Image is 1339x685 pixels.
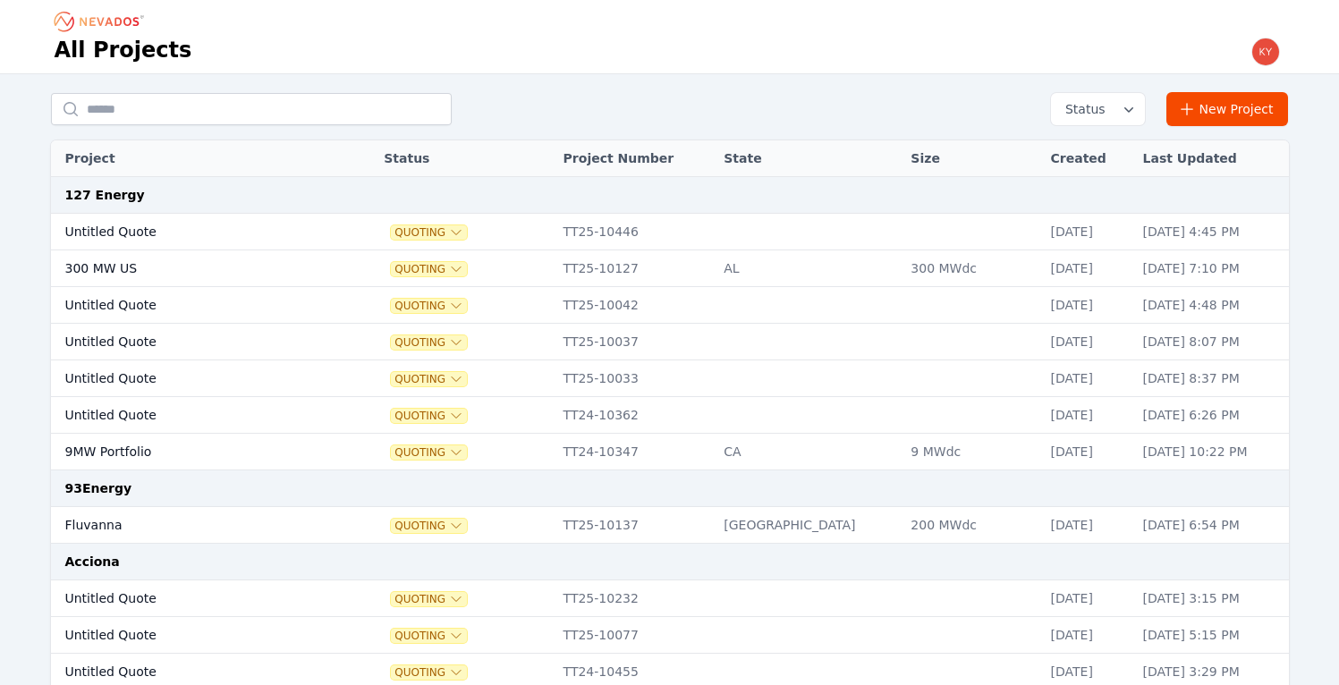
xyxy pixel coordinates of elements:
[1134,140,1289,177] th: Last Updated
[51,140,331,177] th: Project
[1042,434,1134,470] td: [DATE]
[1042,140,1134,177] th: Created
[51,360,331,397] td: Untitled Quote
[391,665,467,680] button: Quoting
[1042,507,1134,544] td: [DATE]
[391,445,467,460] button: Quoting
[51,324,1289,360] tr: Untitled QuoteQuotingTT25-10037[DATE][DATE] 8:07 PM
[51,617,331,654] td: Untitled Quote
[51,397,1289,434] tr: Untitled QuoteQuotingTT24-10362[DATE][DATE] 6:26 PM
[1058,100,1106,118] span: Status
[51,507,1289,544] tr: FluvannaQuotingTT25-10137[GEOGRAPHIC_DATA]200 MWdc[DATE][DATE] 6:54 PM
[391,409,467,423] button: Quoting
[902,507,1041,544] td: 200 MWdc
[555,580,716,617] td: TT25-10232
[555,397,716,434] td: TT24-10362
[51,287,1289,324] tr: Untitled QuoteQuotingTT25-10042[DATE][DATE] 4:48 PM
[555,287,716,324] td: TT25-10042
[51,250,1289,287] tr: 300 MW USQuotingTT25-10127AL300 MWdc[DATE][DATE] 7:10 PM
[1166,92,1289,126] a: New Project
[51,470,1289,507] td: 93Energy
[902,140,1041,177] th: Size
[51,324,331,360] td: Untitled Quote
[391,225,467,240] button: Quoting
[51,507,331,544] td: Fluvanna
[1134,324,1289,360] td: [DATE] 8:07 PM
[51,360,1289,397] tr: Untitled QuoteQuotingTT25-10033[DATE][DATE] 8:37 PM
[1134,580,1289,617] td: [DATE] 3:15 PM
[1042,617,1134,654] td: [DATE]
[391,629,467,643] button: Quoting
[1251,38,1280,66] img: kyle.macdougall@nevados.solar
[1134,250,1289,287] td: [DATE] 7:10 PM
[1051,93,1145,125] button: Status
[55,36,192,64] h1: All Projects
[555,324,716,360] td: TT25-10037
[391,519,467,533] button: Quoting
[391,262,467,276] button: Quoting
[1042,580,1134,617] td: [DATE]
[555,140,716,177] th: Project Number
[55,7,149,36] nav: Breadcrumb
[1134,507,1289,544] td: [DATE] 6:54 PM
[715,507,902,544] td: [GEOGRAPHIC_DATA]
[51,617,1289,654] tr: Untitled QuoteQuotingTT25-10077[DATE][DATE] 5:15 PM
[391,299,467,313] button: Quoting
[51,214,331,250] td: Untitled Quote
[1134,214,1289,250] td: [DATE] 4:45 PM
[51,580,331,617] td: Untitled Quote
[555,434,716,470] td: TT24-10347
[51,397,331,434] td: Untitled Quote
[51,434,331,470] td: 9MW Portfolio
[555,360,716,397] td: TT25-10033
[51,214,1289,250] tr: Untitled QuoteQuotingTT25-10446[DATE][DATE] 4:45 PM
[555,617,716,654] td: TT25-10077
[1134,360,1289,397] td: [DATE] 8:37 PM
[51,250,331,287] td: 300 MW US
[555,214,716,250] td: TT25-10446
[1042,397,1134,434] td: [DATE]
[51,287,331,324] td: Untitled Quote
[375,140,554,177] th: Status
[715,140,902,177] th: State
[1134,397,1289,434] td: [DATE] 6:26 PM
[1134,617,1289,654] td: [DATE] 5:15 PM
[902,434,1041,470] td: 9 MWdc
[902,250,1041,287] td: 300 MWdc
[391,372,467,386] button: Quoting
[391,335,467,350] button: Quoting
[1042,287,1134,324] td: [DATE]
[1134,434,1289,470] td: [DATE] 10:22 PM
[1042,360,1134,397] td: [DATE]
[715,434,902,470] td: CA
[51,434,1289,470] tr: 9MW PortfolioQuotingTT24-10347CA9 MWdc[DATE][DATE] 10:22 PM
[715,250,902,287] td: AL
[391,592,467,606] button: Quoting
[1042,250,1134,287] td: [DATE]
[1042,324,1134,360] td: [DATE]
[51,580,1289,617] tr: Untitled QuoteQuotingTT25-10232[DATE][DATE] 3:15 PM
[51,177,1289,214] td: 127 Energy
[1042,214,1134,250] td: [DATE]
[555,507,716,544] td: TT25-10137
[1134,287,1289,324] td: [DATE] 4:48 PM
[51,544,1289,580] td: Acciona
[555,250,716,287] td: TT25-10127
